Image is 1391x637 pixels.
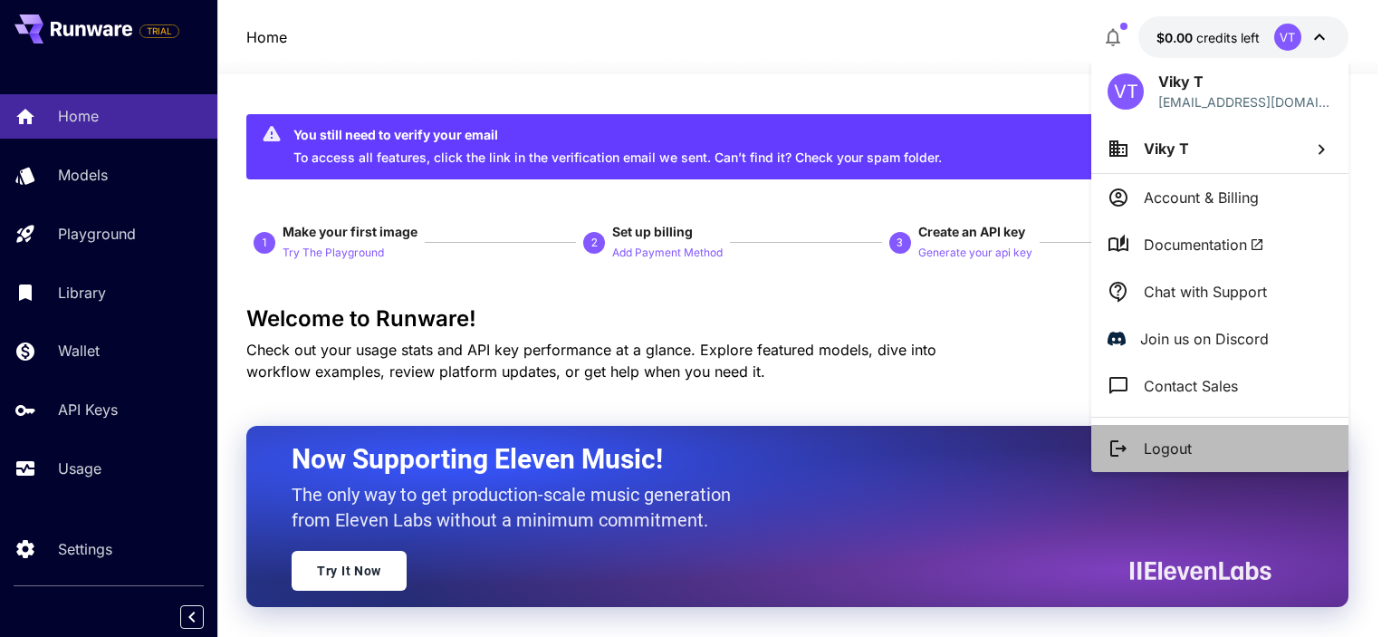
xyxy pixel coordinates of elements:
[1144,375,1238,397] p: Contact Sales
[1158,71,1332,92] p: Viky T
[1144,438,1192,459] p: Logout
[1144,281,1267,303] p: Chat with Support
[1144,187,1259,208] p: Account & Billing
[1108,73,1144,110] div: VT
[1140,328,1269,350] p: Join us on Discord
[1091,124,1348,173] button: Viky T
[1144,234,1264,256] span: Documentation
[1158,92,1332,111] p: [EMAIL_ADDRESS][DOMAIN_NAME]
[1158,92,1332,111] div: viky@flashycoffee.com
[1144,140,1189,158] span: Viky T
